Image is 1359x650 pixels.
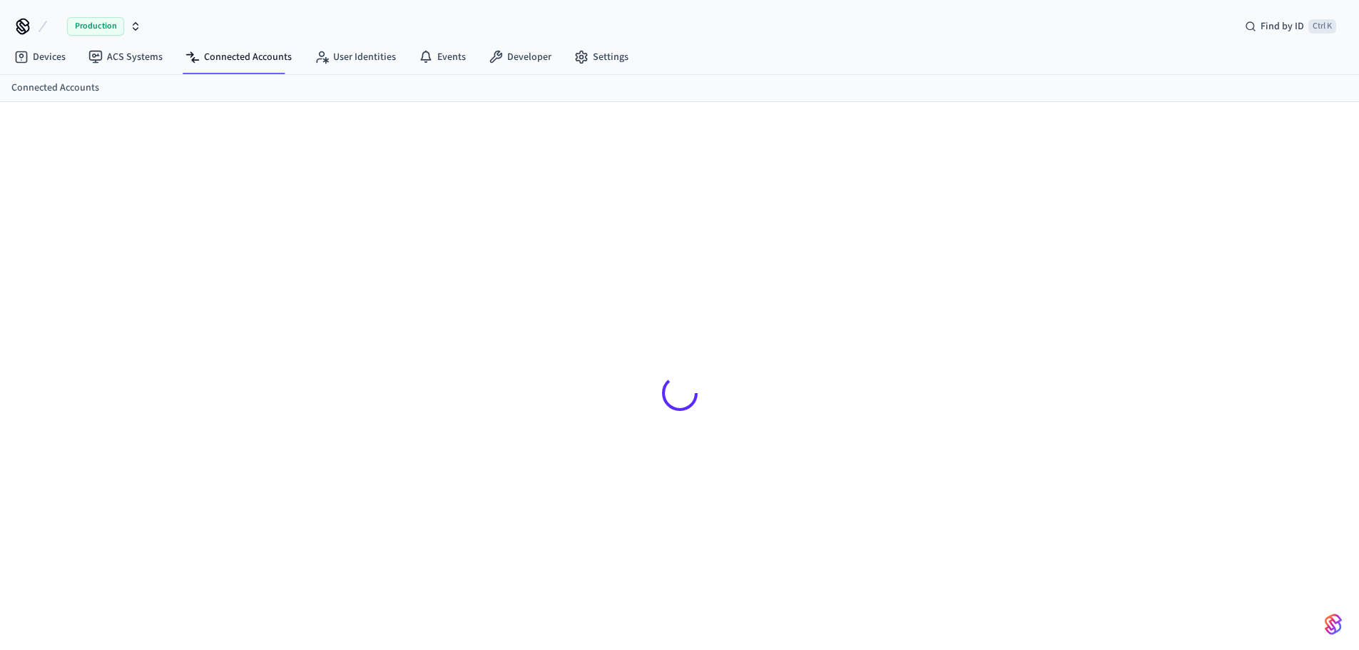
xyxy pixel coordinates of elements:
a: Events [407,44,477,70]
a: User Identities [303,44,407,70]
a: Connected Accounts [11,81,99,96]
a: Devices [3,44,77,70]
img: SeamLogoGradient.69752ec5.svg [1325,613,1342,636]
a: Developer [477,44,563,70]
div: Find by IDCtrl K [1233,14,1348,39]
span: Ctrl K [1308,19,1336,34]
span: Find by ID [1261,19,1304,34]
a: ACS Systems [77,44,174,70]
a: Settings [563,44,640,70]
span: Production [67,17,124,36]
a: Connected Accounts [174,44,303,70]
